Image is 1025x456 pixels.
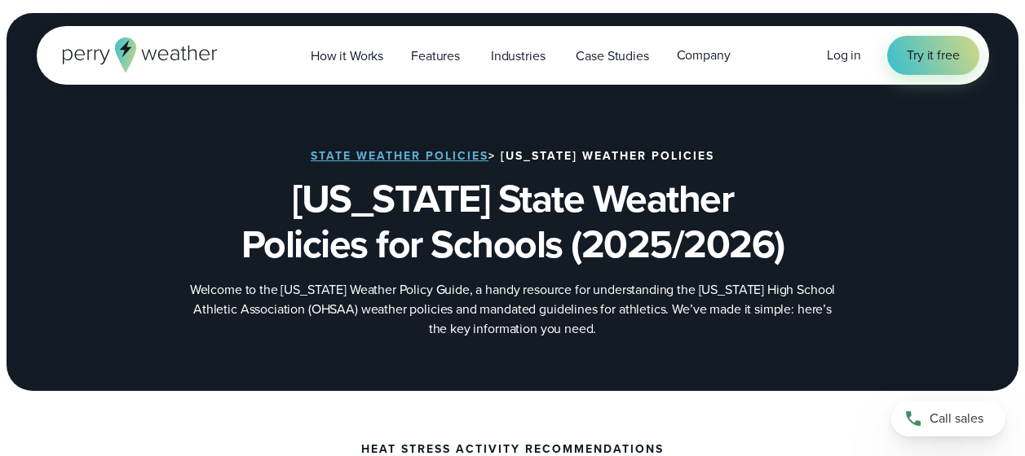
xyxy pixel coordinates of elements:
span: Try it free [907,46,959,65]
a: Try it free [887,36,979,75]
h2: > [US_STATE] Weather Policies [311,150,714,163]
a: How it Works [297,39,397,72]
a: State Weather Policies [311,147,488,164]
p: Welcome to the [US_STATE] Weather Policy Guide, a handy resource for understanding the [US_STATE]... [187,280,839,339]
h3: Heat Stress Activity Recommendations [361,443,664,456]
span: Features [411,46,460,66]
span: Company [677,46,731,65]
span: How it Works [311,46,383,66]
span: Case Studies [576,46,648,66]
span: Industries [491,46,546,66]
h1: [US_STATE] State Weather Policies for Schools (2025/2026) [118,176,908,267]
a: Log in [827,46,861,65]
a: Call sales [891,401,1005,436]
span: Call sales [930,409,983,428]
a: Case Studies [562,39,662,72]
span: Log in [827,46,861,64]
